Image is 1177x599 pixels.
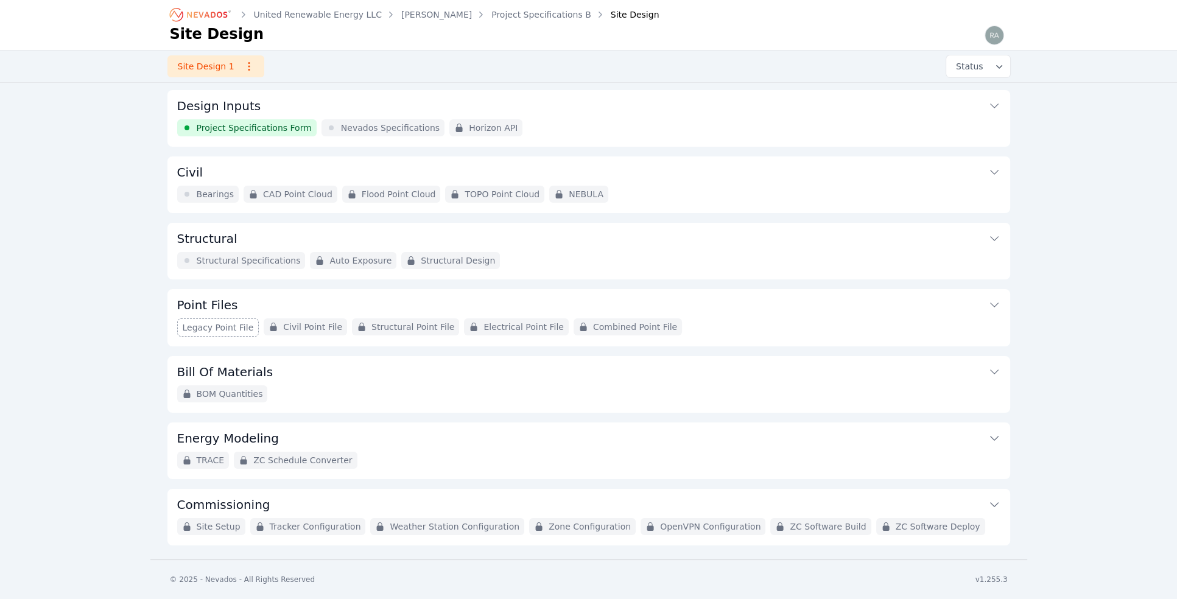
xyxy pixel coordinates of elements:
[329,254,392,267] span: Auto Exposure
[197,388,263,400] span: BOM Quantities
[197,188,234,200] span: Bearings
[177,489,1000,518] button: Commissioning
[390,520,519,533] span: Weather Station Configuration
[483,321,563,333] span: Electrical Point File
[491,9,591,21] a: Project Specifications B
[569,188,603,200] span: NEBULA
[283,321,342,333] span: Civil Point File
[469,122,518,134] span: Horizon API
[167,489,1010,545] div: CommissioningSite SetupTracker ConfigurationWeather Station ConfigurationZone ConfigurationOpenVP...
[362,188,436,200] span: Flood Point Cloud
[341,122,440,134] span: Nevados Specifications
[465,188,539,200] span: TOPO Point Cloud
[660,520,761,533] span: OpenVPN Configuration
[197,520,241,533] span: Site Setup
[177,230,237,247] h3: Structural
[177,422,1000,452] button: Energy Modeling
[177,156,1000,186] button: Civil
[593,321,677,333] span: Combined Point File
[270,520,361,533] span: Tracker Configuration
[177,296,238,314] h3: Point Files
[946,55,1010,77] button: Status
[177,97,261,114] h3: Design Inputs
[951,60,983,72] span: Status
[177,223,1000,252] button: Structural
[896,520,980,533] span: ZC Software Deploy
[401,9,472,21] a: [PERSON_NAME]
[177,289,1000,318] button: Point Files
[263,188,332,200] span: CAD Point Cloud
[177,90,1000,119] button: Design Inputs
[167,156,1010,213] div: CivilBearingsCAD Point CloudFlood Point CloudTOPO Point CloudNEBULA
[985,26,1004,45] img: raymond.aber@nevados.solar
[371,321,454,333] span: Structural Point File
[167,55,264,77] a: Site Design 1
[177,164,203,181] h3: Civil
[177,430,279,447] h3: Energy Modeling
[177,363,273,380] h3: Bill Of Materials
[975,575,1008,584] div: v1.255.3
[197,254,301,267] span: Structural Specifications
[170,24,264,44] h1: Site Design
[167,90,1010,147] div: Design InputsProject Specifications FormNevados SpecificationsHorizon API
[421,254,495,267] span: Structural Design
[183,321,254,334] span: Legacy Point File
[167,356,1010,413] div: Bill Of MaterialsBOM Quantities
[254,9,382,21] a: United Renewable Energy LLC
[197,454,225,466] span: TRACE
[790,520,866,533] span: ZC Software Build
[170,575,315,584] div: © 2025 - Nevados - All Rights Reserved
[594,9,659,21] div: Site Design
[177,356,1000,385] button: Bill Of Materials
[253,454,352,466] span: ZC Schedule Converter
[170,5,659,24] nav: Breadcrumb
[167,289,1010,346] div: Point FilesLegacy Point FileCivil Point FileStructural Point FileElectrical Point FileCombined Po...
[167,223,1010,279] div: StructuralStructural SpecificationsAuto ExposureStructural Design
[177,496,270,513] h3: Commissioning
[197,122,312,134] span: Project Specifications Form
[167,422,1010,479] div: Energy ModelingTRACEZC Schedule Converter
[549,520,631,533] span: Zone Configuration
